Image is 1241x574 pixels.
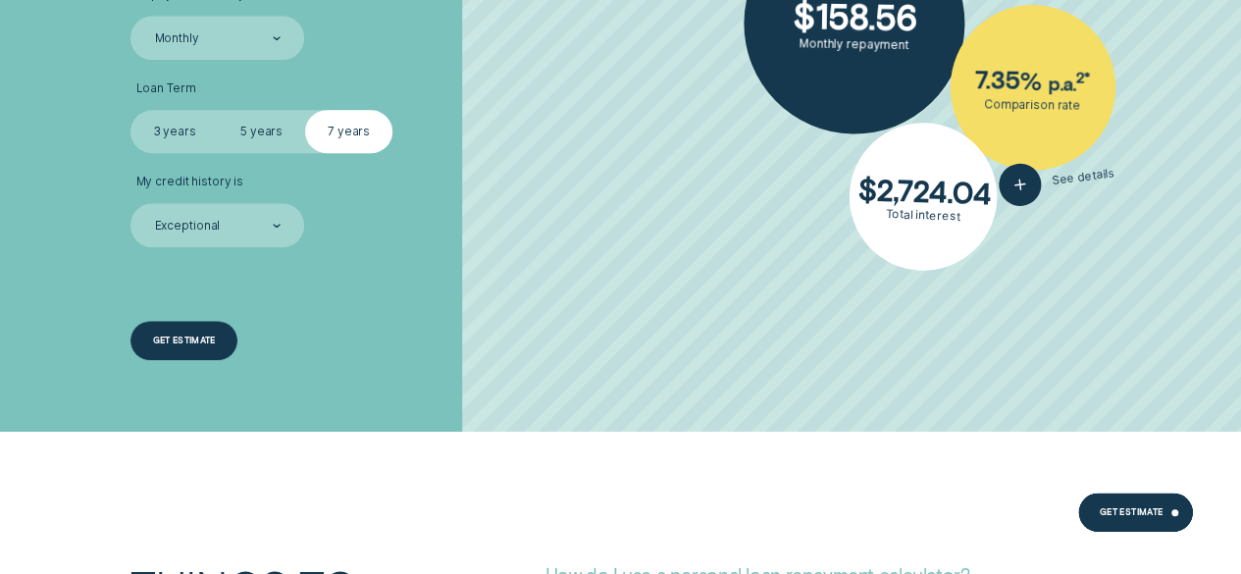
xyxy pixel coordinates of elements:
[130,321,237,360] a: Get estimate
[130,110,218,153] label: 3 years
[1051,166,1115,187] span: See details
[135,175,243,189] span: My credit history is
[1078,493,1194,532] a: Get estimate
[218,110,305,153] label: 5 years
[135,81,195,96] span: Loan Term
[153,337,216,344] div: Get estimate
[155,219,221,234] div: Exceptional
[305,110,392,153] label: 7 years
[996,151,1116,208] button: See details
[155,31,199,46] div: Monthly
